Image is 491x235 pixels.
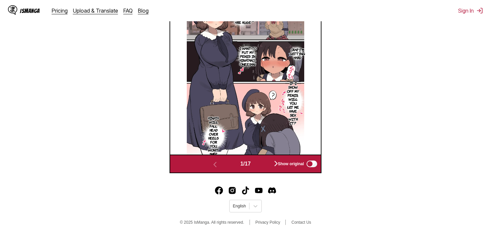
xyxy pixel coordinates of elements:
[278,162,304,166] span: Show original
[228,186,236,194] img: IsManga Instagram
[8,5,52,16] a: IsManga LogoIsManga
[476,7,483,14] img: Sign out
[20,8,40,14] div: IsManga
[285,80,301,126] p: If I show off my penis, will you let me have sex with it?
[73,7,118,14] a: Upload & Translate
[211,161,219,169] img: Previous page
[288,46,307,61] p: Crap, I'm getting hard.
[255,186,263,194] a: Youtube
[233,204,234,208] input: Select language
[242,186,249,194] a: TikTok
[206,115,221,157] p: Hinata will fall head over heels for you, won't she?
[215,186,223,194] img: IsManga Facebook
[240,161,250,167] span: 1 / 17
[242,186,249,194] img: IsManga TikTok
[237,45,259,67] p: I want to put my penis in Hinatako-oneesan!
[458,7,483,14] button: Sign In
[123,7,133,14] a: FAQ
[228,186,236,194] a: Instagram
[268,186,276,194] a: Discord
[268,186,276,194] img: IsManga Discord
[8,5,17,15] img: IsManga Logo
[215,186,223,194] a: Facebook
[291,220,311,225] a: Contact Us
[272,160,280,168] img: Next page
[307,161,317,167] input: Show original
[52,7,68,14] a: Pricing
[138,7,149,14] a: Blog
[255,186,263,194] img: IsManga YouTube
[180,220,244,225] span: © 2025 IsManga. All rights reserved.
[255,220,280,225] a: Privacy Policy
